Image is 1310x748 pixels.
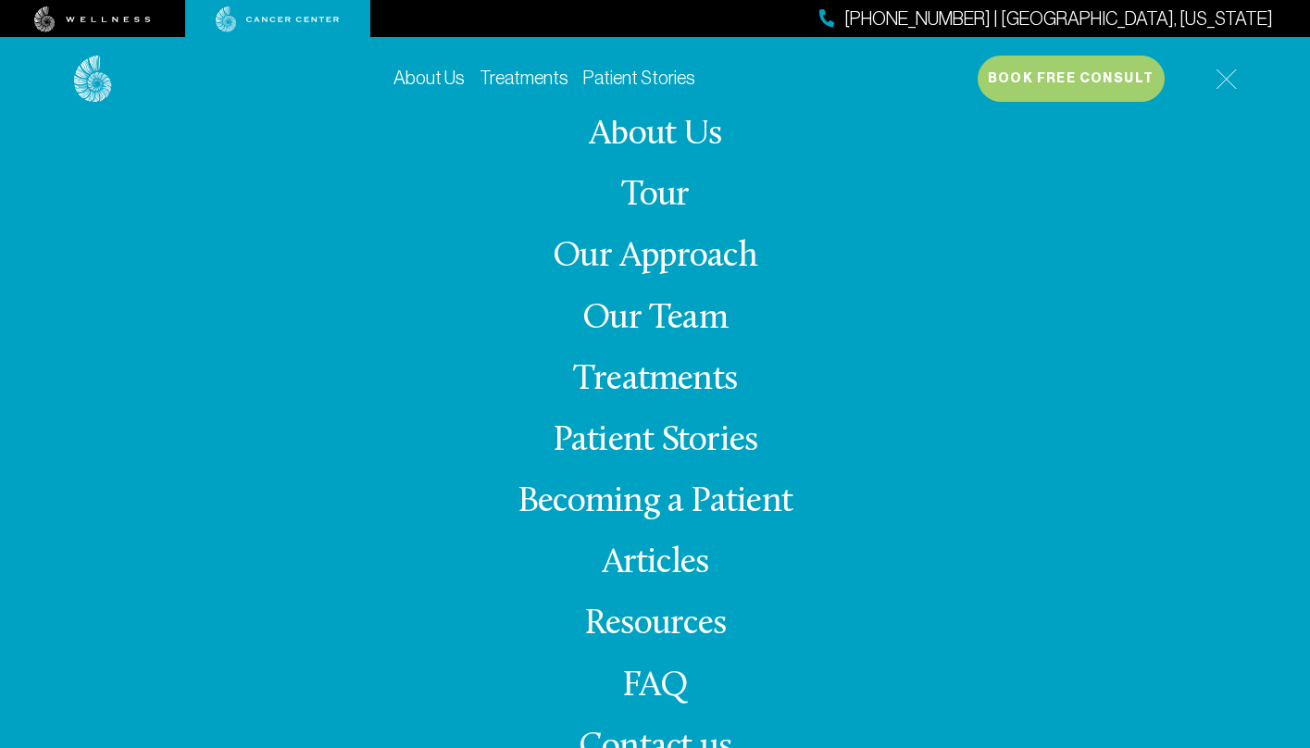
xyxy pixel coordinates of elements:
[1216,69,1237,90] img: icon-hamburger
[602,545,709,581] a: Articles
[34,6,151,32] img: wellness
[583,68,695,88] a: Patient Stories
[553,239,757,275] a: Our Approach
[74,56,112,103] img: logo
[480,68,568,88] a: Treatments
[844,6,1273,32] span: [PHONE_NUMBER] | [GEOGRAPHIC_DATA], [US_STATE]
[393,68,465,88] a: About Us
[622,668,689,704] a: FAQ
[621,178,690,214] a: Tour
[584,606,726,642] a: Resources
[589,117,721,153] a: About Us
[819,6,1273,32] a: [PHONE_NUMBER] | [GEOGRAPHIC_DATA], [US_STATE]
[518,484,792,520] a: Becoming a Patient
[553,423,758,459] a: Patient Stories
[978,56,1165,102] button: Book Free Consult
[216,6,340,32] img: cancer center
[582,301,728,337] a: Our Team
[573,362,737,398] a: Treatments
